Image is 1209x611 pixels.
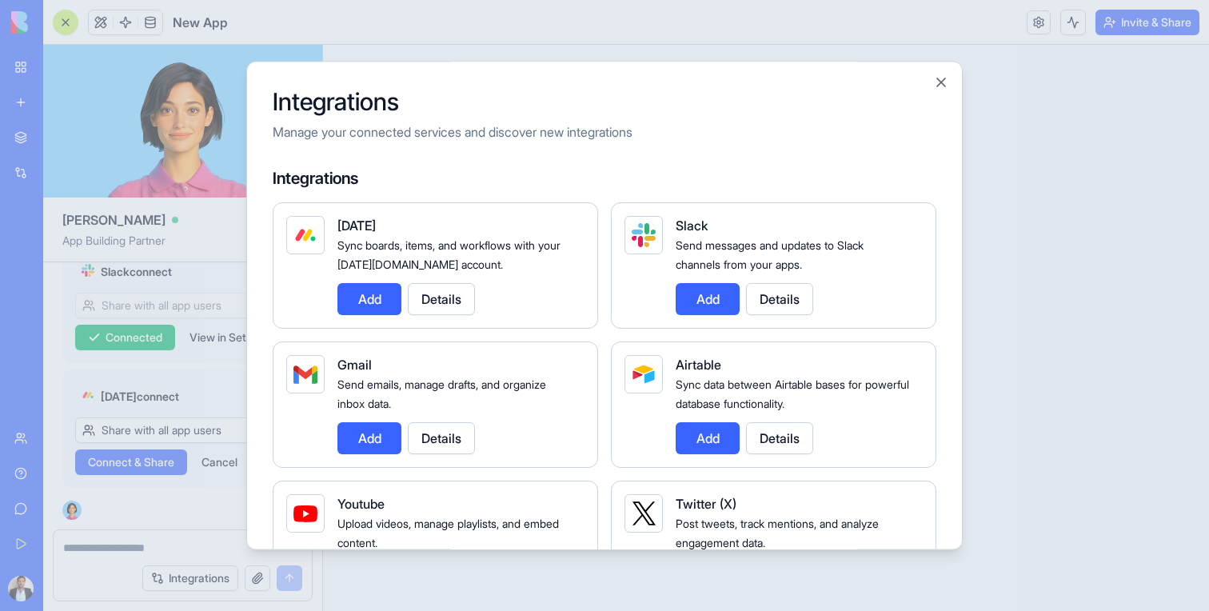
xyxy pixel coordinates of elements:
[337,496,385,512] span: Youtube
[676,377,909,410] span: Sync data between Airtable bases for powerful database functionality.
[933,74,949,90] button: Close
[676,283,740,315] button: Add
[337,422,401,454] button: Add
[273,167,936,190] h4: Integrations
[676,422,740,454] button: Add
[337,283,401,315] button: Add
[337,238,561,271] span: Sync boards, items, and workflows with your [DATE][DOMAIN_NAME] account.
[337,218,376,234] span: [DATE]
[337,377,546,410] span: Send emails, manage drafts, and organize inbox data.
[676,238,864,271] span: Send messages and updates to Slack channels from your apps.
[273,122,936,142] p: Manage your connected services and discover new integrations
[676,496,736,512] span: Twitter (X)
[676,218,708,234] span: Slack
[337,357,372,373] span: Gmail
[337,517,559,549] span: Upload videos, manage playlists, and embed content.
[408,283,475,315] button: Details
[676,357,721,373] span: Airtable
[746,283,813,315] button: Details
[746,422,813,454] button: Details
[273,87,936,116] h2: Integrations
[676,517,879,549] span: Post tweets, track mentions, and analyze engagement data.
[408,422,475,454] button: Details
